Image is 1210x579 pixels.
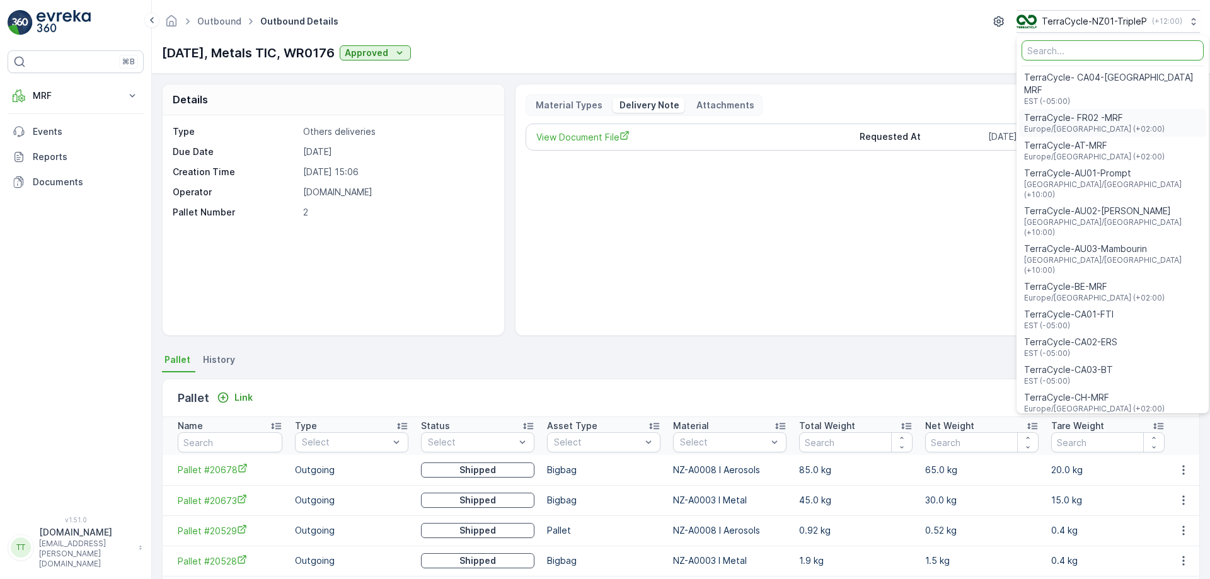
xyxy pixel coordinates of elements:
input: Search... [1022,40,1204,60]
input: Search [178,432,282,452]
p: 0.52 kg [925,524,1039,537]
span: TerraCycle-AU02-[PERSON_NAME] [1024,205,1201,217]
span: EST (-05:00) [1024,96,1201,106]
p: NZ-A0008 I Aerosols [673,524,786,537]
p: [DOMAIN_NAME] [303,186,491,198]
p: [DATE] [303,146,491,158]
p: Shipped [459,494,496,507]
p: 1.9 kg [799,554,913,567]
button: TT[DOMAIN_NAME][EMAIL_ADDRESS][PERSON_NAME][DOMAIN_NAME] [8,526,144,569]
div: TT [11,537,31,558]
a: Reports [8,144,144,169]
p: Material [673,420,709,432]
button: Link [212,390,258,405]
img: TC_7kpGtVS.png [1017,14,1037,28]
img: logo [8,10,33,35]
p: Pallet [547,524,660,537]
span: Pallet #20528 [178,554,282,568]
a: View Document File [536,130,850,144]
button: Shipped [421,553,534,568]
a: Documents [8,169,144,195]
p: Pallet [178,389,209,407]
p: Documents [33,176,139,188]
span: Europe/[GEOGRAPHIC_DATA] (+02:00) [1024,404,1165,414]
p: Others deliveries [303,125,491,138]
p: Shipped [459,524,496,537]
p: Due Date [173,146,298,158]
p: Pallet Number [173,206,298,219]
input: Search [1051,432,1165,452]
input: Search [925,432,1039,452]
span: TerraCycle-CA01-FTI [1024,308,1114,321]
p: Details [173,92,208,107]
a: Pallet #20673 [178,494,282,507]
a: Pallet #20529 [178,524,282,537]
p: 2 [303,206,491,219]
a: Events [8,119,144,144]
span: EST (-05:00) [1024,348,1117,358]
p: Link [234,391,253,404]
p: NZ-A0008 I Aerosols [673,464,786,476]
p: NZ-A0003 I Metal [673,494,786,507]
span: TerraCycle- CA04-[GEOGRAPHIC_DATA] MRF [1024,71,1201,96]
span: [GEOGRAPHIC_DATA]/[GEOGRAPHIC_DATA] (+10:00) [1024,180,1201,200]
p: Tare Weight [1051,420,1104,432]
p: [DOMAIN_NAME] [39,526,132,539]
span: History [203,353,235,366]
p: Outgoing [295,464,408,476]
p: 0.4 kg [1051,524,1165,537]
button: TerraCycle-NZ01-TripleP(+12:00) [1017,10,1200,33]
p: Reports [33,151,139,163]
p: [DATE] 15:32 [988,130,1173,144]
p: Total Weight [799,420,855,432]
p: Type [295,420,317,432]
p: 20.0 kg [1051,464,1165,476]
span: TerraCycle-BE-MRF [1024,280,1165,293]
p: Select [554,436,641,449]
span: EST (-05:00) [1024,321,1114,331]
p: [EMAIL_ADDRESS][PERSON_NAME][DOMAIN_NAME] [39,539,132,569]
p: ( +12:00 ) [1152,16,1182,26]
span: [GEOGRAPHIC_DATA]/[GEOGRAPHIC_DATA] (+10:00) [1024,255,1201,275]
p: Name [178,420,203,432]
p: [DATE] 15:06 [303,166,491,178]
a: Outbound [197,16,241,26]
p: Requested At [860,130,983,144]
p: 30.0 kg [925,494,1039,507]
span: Europe/[GEOGRAPHIC_DATA] (+02:00) [1024,124,1165,134]
p: 0.4 kg [1051,554,1165,567]
span: TerraCycle-CH-MRF [1024,391,1165,404]
button: Approved [340,45,411,60]
p: Approved [345,47,388,59]
button: Shipped [421,523,534,538]
p: TerraCycle-NZ01-TripleP [1042,15,1147,28]
p: Net Weight [925,420,974,432]
p: Bigbag [547,554,660,567]
span: v 1.51.0 [8,516,144,524]
p: Creation Time [173,166,298,178]
span: TerraCycle-CA03-BT [1024,364,1113,376]
span: [GEOGRAPHIC_DATA]/[GEOGRAPHIC_DATA] (+10:00) [1024,217,1201,238]
span: Europe/[GEOGRAPHIC_DATA] (+02:00) [1024,293,1165,303]
span: Pallet #20678 [178,463,282,476]
input: Search [799,432,913,452]
p: Outgoing [295,554,408,567]
button: MRF [8,83,144,108]
p: Type [173,125,298,138]
p: Asset Type [547,420,597,432]
span: Outbound Details [258,15,341,28]
span: TerraCycle-AT-MRF [1024,139,1165,152]
p: Select [302,436,389,449]
button: Shipped [421,493,534,508]
p: [DATE], Metals TIC, WR0176 [162,43,335,62]
p: Delivery Note [618,99,679,112]
span: TerraCycle-AU03-Mambourin [1024,243,1201,255]
p: Bigbag [547,494,660,507]
span: TerraCycle-CA02-ERS [1024,336,1117,348]
p: 15.0 kg [1051,494,1165,507]
p: Outgoing [295,494,408,507]
p: Shipped [459,464,496,476]
p: Bigbag [547,464,660,476]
